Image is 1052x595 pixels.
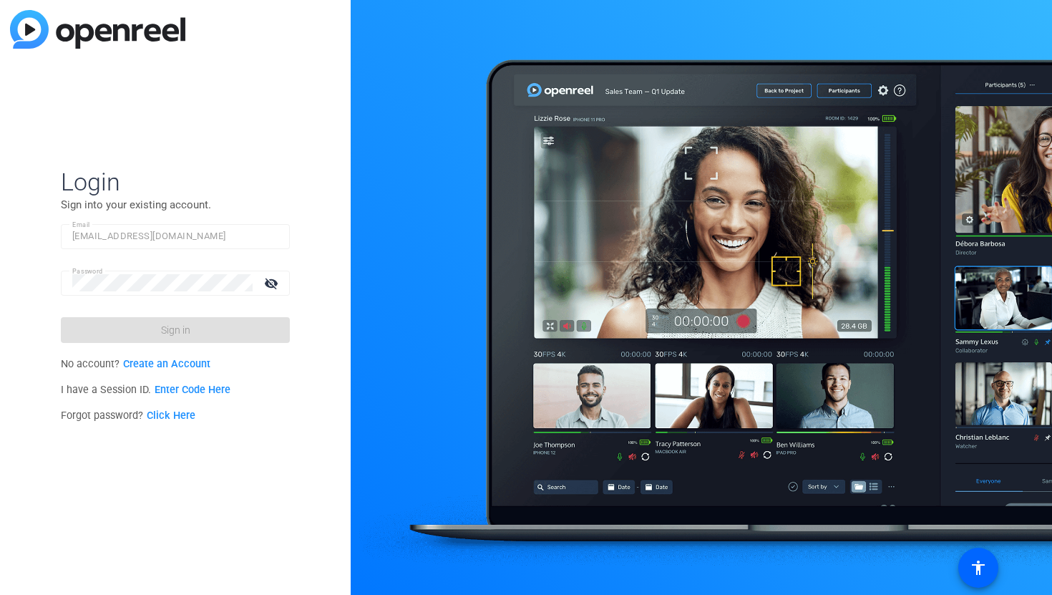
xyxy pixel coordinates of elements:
[970,559,987,576] mat-icon: accessibility
[61,197,290,213] p: Sign into your existing account.
[123,358,210,370] a: Create an Account
[61,167,290,197] span: Login
[255,273,290,294] mat-icon: visibility_off
[72,267,103,275] mat-label: Password
[61,410,195,422] span: Forgot password?
[155,384,230,396] a: Enter Code Here
[61,384,230,396] span: I have a Session ID.
[10,10,185,49] img: blue-gradient.svg
[147,410,195,422] a: Click Here
[72,228,278,245] input: Enter Email Address
[72,221,90,228] mat-label: Email
[61,358,210,370] span: No account?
